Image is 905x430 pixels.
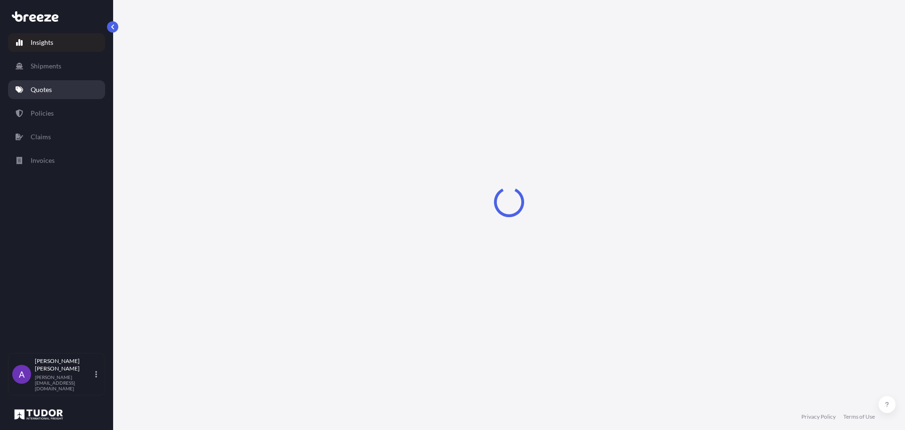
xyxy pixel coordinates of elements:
[8,151,105,170] a: Invoices
[31,132,51,142] p: Claims
[35,357,93,372] p: [PERSON_NAME] [PERSON_NAME]
[8,80,105,99] a: Quotes
[31,61,61,71] p: Shipments
[31,109,54,118] p: Policies
[8,33,105,52] a: Insights
[801,413,836,421] a: Privacy Policy
[31,156,55,165] p: Invoices
[8,127,105,146] a: Claims
[35,374,93,391] p: [PERSON_NAME][EMAIL_ADDRESS][DOMAIN_NAME]
[8,104,105,123] a: Policies
[19,370,25,379] span: A
[31,38,53,47] p: Insights
[843,413,875,421] a: Terms of Use
[12,407,66,422] img: organization-logo
[8,57,105,76] a: Shipments
[31,85,52,94] p: Quotes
